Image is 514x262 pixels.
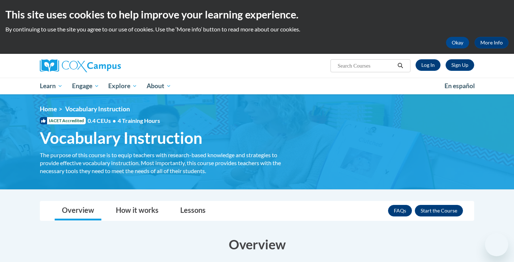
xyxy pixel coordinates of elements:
a: Log In [416,59,441,71]
span: 0.4 CEUs [88,117,160,125]
a: En español [440,78,480,94]
h2: This site uses cookies to help improve your learning experience. [5,7,509,22]
span: 4 Training Hours [118,117,160,124]
a: Lessons [173,201,213,220]
p: By continuing to use the site you agree to our use of cookies. Use the ‘More info’ button to read... [5,25,509,33]
button: Search [395,61,406,70]
span: • [113,117,116,124]
div: The purpose of this course is to equip teachers with research-based knowledge and strategies to p... [40,151,290,175]
a: Engage [67,78,104,94]
span: Explore [108,82,137,90]
button: Okay [446,37,469,48]
div: Main menu [29,78,485,94]
span: Learn [40,82,63,90]
a: Register [446,59,474,71]
span: Vocabulary Instruction [65,105,130,113]
img: Cox Campus [40,59,121,72]
a: Cox Campus [40,59,177,72]
iframe: Button to launch messaging window [485,233,508,256]
span: En español [445,82,475,90]
a: Overview [55,201,101,220]
span: Vocabulary Instruction [40,128,202,147]
span: IACET Accredited [40,117,86,124]
a: How it works [109,201,166,220]
a: FAQs [388,205,412,216]
span: About [147,82,171,90]
a: More Info [475,37,509,48]
h3: Overview [40,235,474,253]
button: Enroll [415,205,463,216]
a: Learn [35,78,67,94]
input: Search Courses [337,61,395,70]
a: Explore [104,78,142,94]
span: Engage [72,82,99,90]
a: Home [40,105,57,113]
a: About [142,78,176,94]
